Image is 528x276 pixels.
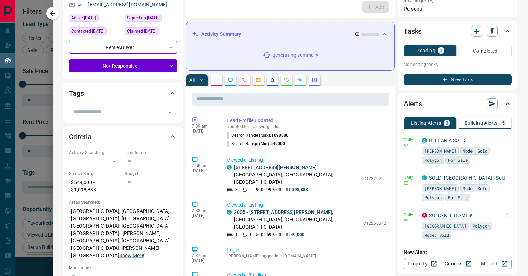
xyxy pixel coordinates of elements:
[127,14,159,21] span: Signed up [DATE]
[270,77,275,83] svg: Listing Alerts
[227,254,386,258] p: [PERSON_NAME] logged into [DOMAIN_NAME]
[424,185,456,192] span: [PERSON_NAME]
[125,27,177,37] div: Fri Sep 12 2025
[235,187,238,193] p: 3
[69,199,177,206] p: Areas Searched:
[411,121,441,126] p: Listing Alerts
[201,31,241,38] p: Activity Summary
[270,141,285,146] span: 549000
[189,78,195,82] p: All
[69,14,121,24] div: Sun Sep 14 2025
[476,258,512,269] a: Mr.Loft
[404,98,422,109] h2: Alerts
[404,95,512,112] div: Alerts
[404,59,512,70] p: No pending tasks
[235,231,238,238] p: 1
[192,28,389,41] div: Activity Summary
[416,48,435,53] p: Pending
[422,175,427,180] div: condos.ca
[404,218,409,223] svg: Email
[286,231,304,238] p: $549,000
[502,121,505,126] p: 5
[69,88,84,99] h2: Tags
[127,28,156,35] span: Claimed [DATE]
[192,253,216,258] p: 7:37 am
[312,77,317,83] svg: Agent Actions
[192,163,216,168] p: 7:38 am
[192,208,216,213] p: 7:38 am
[69,206,177,261] p: [GEOGRAPHIC_DATA], [GEOGRAPHIC_DATA], [GEOGRAPHIC_DATA], [GEOGRAPHIC_DATA], [GEOGRAPHIC_DATA], [G...
[227,246,386,254] p: Login
[69,41,177,54] div: Renter , Buyer
[192,168,216,173] p: [DATE]
[404,181,409,186] svg: Email
[286,187,308,193] p: $1,098,888
[464,121,498,126] p: Building Alerts
[272,52,318,59] p: generating summary
[69,131,92,142] h2: Criteria
[227,141,285,147] p: Search Range (Min) :
[249,231,252,238] p: 1
[227,201,386,209] p: Viewed a Listing
[424,156,442,163] span: Polygon
[227,117,386,124] p: Lead Profile Updated
[71,14,96,21] span: Active [DATE]
[448,194,468,201] span: For Sale
[88,2,167,7] a: [EMAIL_ADDRESS][DOMAIN_NAME]
[69,149,121,156] p: Actively Searching:
[404,174,418,181] p: Daily
[404,137,418,143] p: Daily
[429,137,466,143] a: BELLARIA SOLD
[227,210,232,215] div: condos.ca
[404,74,512,85] button: New Task
[125,149,177,156] p: Timeframe:
[404,26,422,37] h2: Tasks
[404,249,512,256] p: New Alert:
[440,258,476,269] a: Condos
[227,165,232,170] div: condos.ca
[69,265,177,271] p: Motivation:
[429,175,506,181] a: SOLD- [GEOGRAPHIC_DATA] - Sold
[119,252,144,259] button: Show More
[234,209,360,231] p: , [GEOGRAPHIC_DATA], [GEOGRAPHIC_DATA], [GEOGRAPHIC_DATA]
[424,194,442,201] span: Polygon
[256,231,282,238] p: 500 - 599 sqft
[298,77,303,83] svg: Opportunities
[69,177,121,196] p: $549,000 - $1,098,888
[404,143,409,148] svg: Email
[440,48,442,53] p: 0
[165,107,174,117] button: Open
[192,129,216,134] p: [DATE]
[463,185,487,192] span: Mode: Sold
[404,258,440,269] a: Property
[69,27,121,37] div: Fri Feb 24 2023
[424,147,456,154] span: [PERSON_NAME]
[424,231,449,238] span: Mode: Sold
[448,156,468,163] span: For Sale
[234,209,332,215] a: 2005 - [STREET_ADDRESS][PERSON_NAME]
[249,187,252,193] p: 2
[69,59,177,72] div: Not Responsive
[429,213,473,218] a: SOLD- KLE HOMES!
[424,222,466,229] span: [GEOGRAPHIC_DATA]
[227,156,386,164] p: Viewed a Listing
[284,77,289,83] svg: Requests
[404,5,512,13] p: Personal
[404,23,512,40] div: Tasks
[69,85,177,102] div: Tags
[473,48,498,53] p: Completed
[192,124,216,129] p: 7:39 am
[192,213,216,218] p: [DATE]
[69,170,121,177] p: Search Range:
[192,258,216,263] p: [DATE]
[422,213,427,218] div: property.ca
[78,2,83,7] svg: Email Verified
[256,187,282,193] p: 900 - 999 sqft
[363,220,386,227] p: C12266342
[363,175,386,182] p: C12279291
[125,14,177,24] div: Sat Jan 16 2021
[125,170,177,177] p: Budget:
[227,132,289,139] p: Search Range (Max) :
[71,28,104,35] span: Contacted [DATE]
[271,133,289,138] span: 1098888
